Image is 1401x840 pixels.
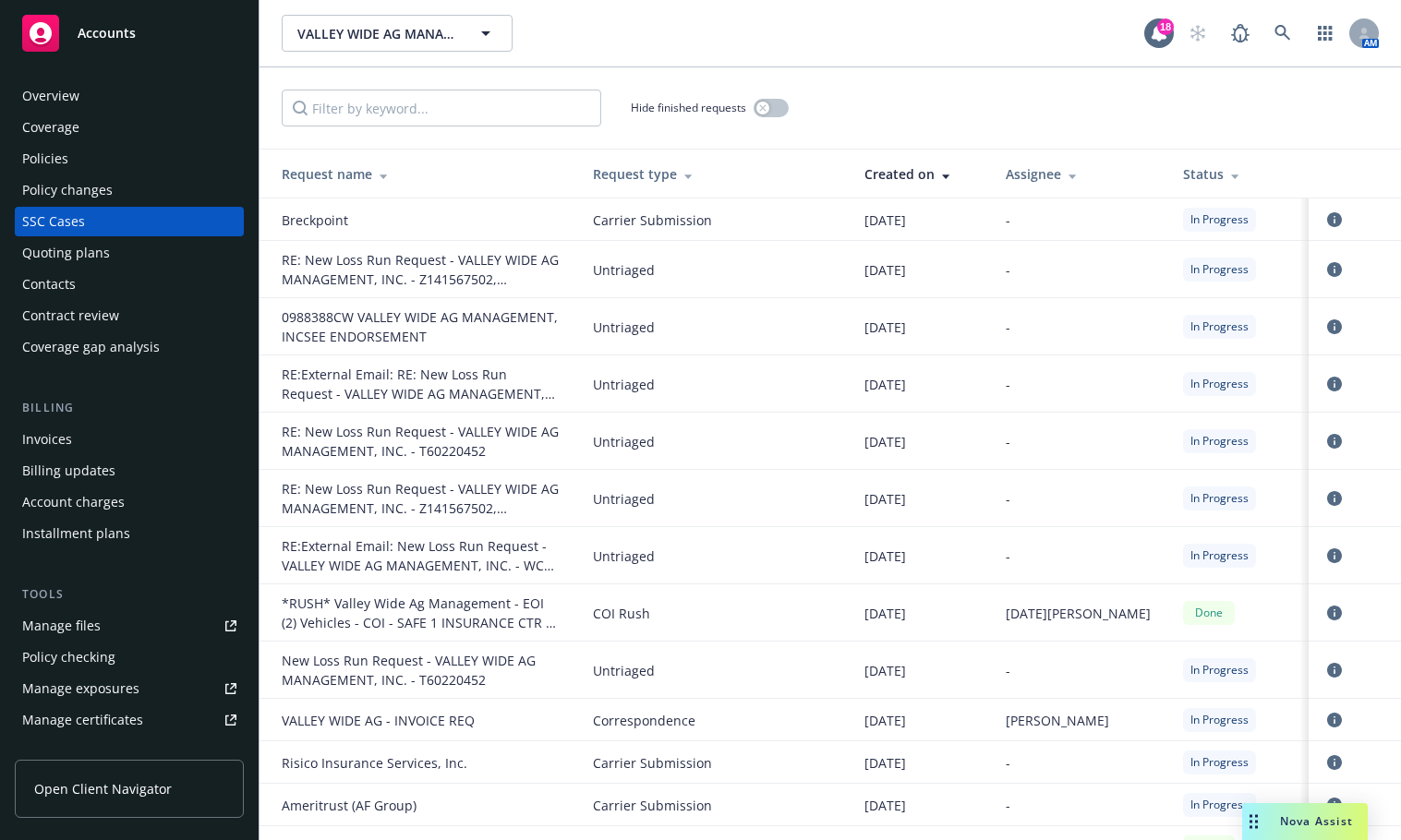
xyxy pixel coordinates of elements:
span: [DATE] [864,318,906,337]
a: Policy changes [15,175,244,205]
div: Quoting plans [22,238,110,268]
span: Correspondence [593,711,835,730]
div: Ameritrust (AF Group) [282,796,559,815]
input: Filter by keyword... [282,90,601,126]
div: Status [1183,164,1294,184]
div: - [1006,796,1153,815]
span: In Progress [1190,433,1249,450]
span: [DATE] [864,210,906,230]
a: Coverage [15,113,244,142]
a: Billing updates [15,456,244,486]
div: RE:External Email: New Loss Run Request - VALLEY WIDE AG MANAGEMENT, INC. - WC 0988388 00 (#REF:1... [282,536,559,575]
span: [DATE] [864,546,906,566]
span: Carrier Submission [593,796,835,815]
span: Hide finished requests [631,100,746,115]
a: Manage exposures [15,674,244,703]
span: [DATE] [864,375,906,394]
div: New Loss Run Request - VALLEY WIDE AG MANAGEMENT, INC. - T60220452 [282,651,559,690]
span: In Progress [1190,490,1249,507]
div: Contacts [22,270,76,299]
span: Untriaged [593,432,835,451]
a: Installment plans [15,519,244,548]
a: circleInformation [1323,209,1346,231]
span: COI Rush [593,604,835,623]
a: circleInformation [1323,258,1346,281]
div: RE: New Loss Run Request - VALLEY WIDE AG MANAGEMENT, INC. - Z141567502, Z141567501 [282,250,559,289]
span: In Progress [1190,318,1249,335]
div: RE: New Loss Run Request - VALLEY WIDE AG MANAGEMENT, INC. - T60220452 [282,422,559,461]
span: In Progress [1190,211,1249,228]
a: circleInformation [1323,751,1346,774]
div: RE: New Loss Run Request - VALLEY WIDE AG MANAGEMENT, INC. - Z141567502, Z141567501 [282,479,559,518]
div: Breckpoint [282,210,559,230]
a: circleInformation [1323,794,1346,816]
a: Manage certificates [15,705,244,735]
a: circleInformation [1323,373,1346,395]
div: Coverage [22,113,79,142]
a: Overview [15,81,244,111]
div: Account charges [22,487,125,517]
span: [DATE] [864,753,906,773]
span: Open Client Navigator [34,779,172,798]
div: Manage exposures [22,674,139,703]
div: - [1006,661,1153,680]
a: Manage claims [15,737,244,766]
div: 18 [1157,18,1174,35]
div: Policy checking [22,642,115,672]
div: - [1006,753,1153,773]
div: Tools [15,585,244,604]
a: Manage files [15,611,244,641]
div: Assignee [1006,164,1153,184]
span: Nova Assist [1280,813,1353,829]
span: [DATE] [864,604,906,623]
div: - [1006,432,1153,451]
div: - [1006,318,1153,337]
div: Billing updates [22,456,115,486]
span: In Progress [1190,547,1249,564]
span: In Progress [1190,261,1249,278]
a: Quoting plans [15,238,244,268]
div: Policy changes [22,175,113,205]
a: circleInformation [1323,709,1346,731]
div: Contract review [22,301,119,330]
div: RE:External Email: RE: New Loss Run Request - VALLEY WIDE AG MANAGEMENT, INC. - WC 0988388 00 (#R... [282,365,559,403]
div: Created on [864,164,975,184]
div: Billing [15,399,244,417]
a: circleInformation [1323,430,1346,452]
div: Invoices [22,425,72,454]
span: Done [1190,605,1227,621]
a: Invoices [15,425,244,454]
a: SSC Cases [15,207,244,236]
div: - [1006,546,1153,566]
a: Policy checking [15,642,244,672]
span: In Progress [1190,712,1249,728]
a: circleInformation [1323,487,1346,510]
a: Contacts [15,270,244,299]
a: Policies [15,144,244,174]
a: Report a Bug [1222,15,1259,52]
a: Start snowing [1179,15,1216,52]
span: [DATE] [864,260,906,280]
div: Installment plans [22,519,130,548]
span: In Progress [1190,662,1249,678]
a: Search [1264,15,1301,52]
span: Untriaged [593,375,835,394]
div: Request name [282,164,563,184]
a: Coverage gap analysis [15,332,244,362]
span: In Progress [1190,797,1249,813]
span: [DATE][PERSON_NAME] [1006,604,1151,623]
div: Overview [22,81,79,111]
span: Untriaged [593,260,835,280]
button: Nova Assist [1242,803,1368,840]
div: Policies [22,144,68,174]
span: In Progress [1190,754,1249,771]
a: Account charges [15,487,244,517]
a: circleInformation [1323,545,1346,567]
span: [DATE] [864,711,906,730]
div: - [1006,375,1153,394]
a: circleInformation [1323,659,1346,681]
span: [DATE] [864,432,906,451]
span: [DATE] [864,661,906,680]
div: Risico Insurance Services, Inc. [282,753,559,773]
button: VALLEY WIDE AG MANAGEMENT, INC. [282,15,513,52]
